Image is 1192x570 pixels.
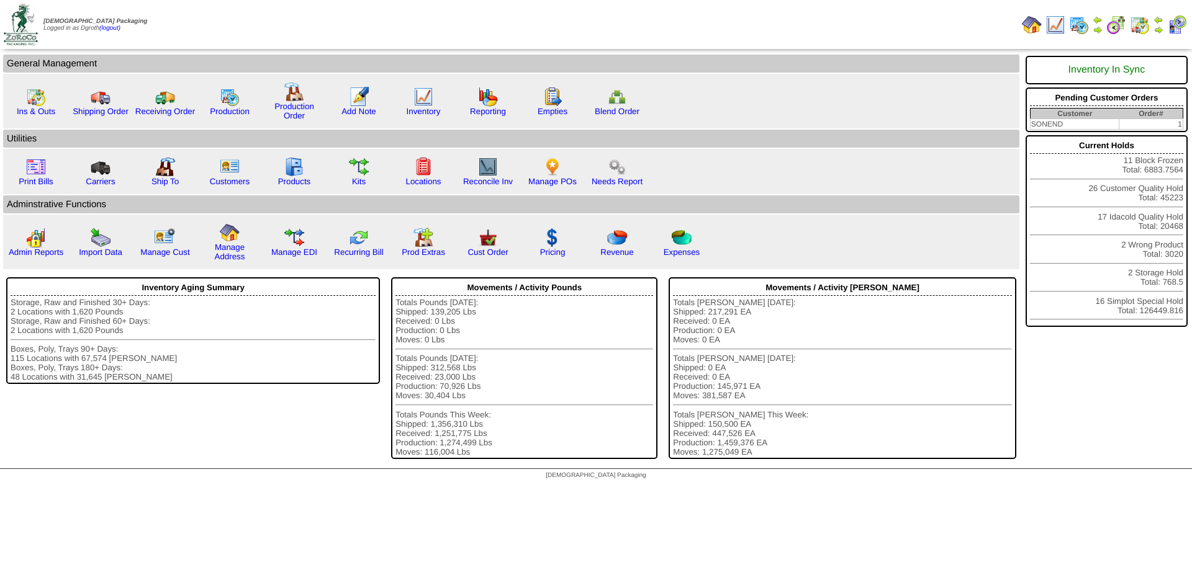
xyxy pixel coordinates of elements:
[673,298,1012,456] div: Totals [PERSON_NAME] [DATE]: Shipped: 217,291 EA Received: 0 EA Production: 0 EA Moves: 0 EA Tota...
[3,55,1019,73] td: General Management
[140,247,189,257] a: Manage Cust
[91,87,111,107] img: truck.gif
[478,87,498,107] img: graph.gif
[395,280,653,296] div: Movements / Activity Pounds
[11,280,376,296] div: Inventory Aging Summary
[405,177,441,186] a: Locations
[341,107,376,116] a: Add Note
[43,18,147,32] span: Logged in as Dgroth
[352,177,366,186] a: Kits
[1106,15,1126,35] img: calendarblend.gif
[478,228,498,247] img: cust_order.png
[1130,15,1150,35] img: calendarinout.gif
[274,102,314,120] a: Production Order
[1167,15,1187,35] img: calendarcustomer.gif
[278,177,311,186] a: Products
[543,228,562,247] img: dollar.gif
[1093,25,1103,35] img: arrowright.gif
[1030,90,1183,106] div: Pending Customer Orders
[220,157,240,177] img: customers.gif
[215,243,245,261] a: Manage Address
[3,130,1019,148] td: Utilities
[413,157,433,177] img: locations.gif
[91,157,111,177] img: truck3.gif
[1030,119,1119,130] td: SONEND
[17,107,55,116] a: Ins & Outs
[135,107,195,116] a: Receiving Order
[349,228,369,247] img: reconcile.gif
[607,157,627,177] img: workflow.png
[1093,15,1103,25] img: arrowleft.gif
[607,87,627,107] img: network.png
[99,25,120,32] a: (logout)
[73,107,129,116] a: Shipping Order
[79,247,122,257] a: Import Data
[334,247,383,257] a: Recurring Bill
[284,82,304,102] img: factory.gif
[271,247,317,257] a: Manage EDI
[1154,25,1163,35] img: arrowright.gif
[155,87,175,107] img: truck2.gif
[540,247,566,257] a: Pricing
[26,157,46,177] img: invoice2.gif
[4,4,38,45] img: zoroco-logo-small.webp
[463,177,513,186] a: Reconcile Inv
[1030,109,1119,119] th: Customer
[220,87,240,107] img: calendarprod.gif
[1045,15,1065,35] img: line_graph.gif
[672,228,692,247] img: pie_chart2.png
[1069,15,1089,35] img: calendarprod.gif
[154,228,177,247] img: managecust.png
[673,280,1012,296] div: Movements / Activity [PERSON_NAME]
[284,157,304,177] img: cabinet.gif
[220,223,240,243] img: home.gif
[595,107,639,116] a: Blend Order
[86,177,115,186] a: Carriers
[600,247,633,257] a: Revenue
[478,157,498,177] img: line_graph2.gif
[664,247,700,257] a: Expenses
[349,157,369,177] img: workflow.gif
[1154,15,1163,25] img: arrowleft.gif
[1119,119,1183,130] td: 1
[592,177,643,186] a: Needs Report
[43,18,147,25] span: [DEMOGRAPHIC_DATA] Packaging
[413,87,433,107] img: line_graph.gif
[607,228,627,247] img: pie_chart.png
[395,298,653,456] div: Totals Pounds [DATE]: Shipped: 139,205 Lbs Received: 0 Lbs Production: 0 Lbs Moves: 0 Lbs Totals ...
[546,472,646,479] span: [DEMOGRAPHIC_DATA] Packaging
[470,107,506,116] a: Reporting
[155,157,175,177] img: factory2.gif
[349,87,369,107] img: orders.gif
[26,228,46,247] img: graph2.png
[26,87,46,107] img: calendarinout.gif
[1030,58,1183,82] div: Inventory In Sync
[210,107,250,116] a: Production
[284,228,304,247] img: edi.gif
[1022,15,1042,35] img: home.gif
[91,228,111,247] img: import.gif
[413,228,433,247] img: prodextras.gif
[1030,138,1183,154] div: Current Holds
[210,177,250,186] a: Customers
[1026,135,1188,327] div: 11 Block Frozen Total: 6883.7564 26 Customer Quality Hold Total: 45223 17 Idacold Quality Hold To...
[151,177,179,186] a: Ship To
[3,195,1019,213] td: Adminstrative Functions
[543,87,562,107] img: workorder.gif
[538,107,567,116] a: Empties
[9,247,63,257] a: Admin Reports
[402,247,445,257] a: Prod Extras
[19,177,53,186] a: Print Bills
[1119,109,1183,119] th: Order#
[467,247,508,257] a: Cust Order
[11,298,376,381] div: Storage, Raw and Finished 30+ Days: 2 Locations with 1,620 Pounds Storage, Raw and Finished 60+ D...
[407,107,441,116] a: Inventory
[543,157,562,177] img: po.png
[528,177,577,186] a: Manage POs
